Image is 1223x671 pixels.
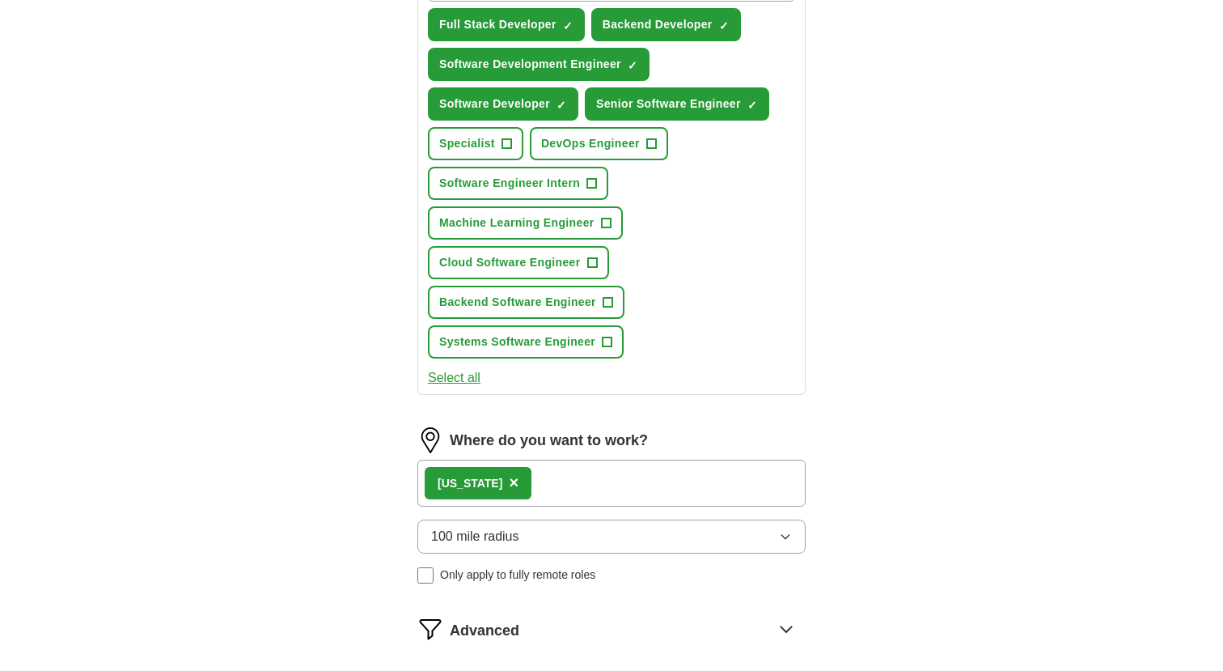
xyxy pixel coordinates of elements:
img: location.png [417,427,443,453]
span: Full Stack Developer [439,16,556,33]
span: Backend Software Engineer [439,294,596,311]
span: ✓ [556,99,566,112]
button: Software Engineer Intern [428,167,608,200]
span: ✓ [628,59,637,72]
span: Software Engineer Intern [439,175,580,192]
button: Software Developer✓ [428,87,578,121]
button: DevOps Engineer [530,127,668,160]
span: Specialist [439,135,495,152]
span: × [509,474,518,491]
span: Backend Developer [603,16,713,33]
label: Where do you want to work? [450,430,648,452]
button: Senior Software Engineer✓ [585,87,769,121]
span: Cloud Software Engineer [439,254,581,271]
span: ✓ [563,19,573,32]
span: Machine Learning Engineer [439,214,595,231]
span: Advanced [450,620,519,642]
span: Only apply to fully remote roles [440,567,595,584]
button: Machine Learning Engineer [428,206,623,240]
input: Only apply to fully remote roles [417,567,434,584]
span: 100 mile radius [431,527,519,546]
span: Systems Software Engineer [439,333,595,350]
button: Full Stack Developer✓ [428,8,585,41]
button: Backend Developer✓ [591,8,741,41]
div: [US_STATE] [438,475,502,492]
span: Senior Software Engineer [596,96,741,113]
span: ✓ [719,19,729,32]
button: Specialist [428,127,523,160]
span: Software Development Engineer [439,56,621,73]
button: Cloud Software Engineer [428,246,609,279]
button: Backend Software Engineer [428,286,624,319]
span: DevOps Engineer [541,135,640,152]
button: 100 mile radius [417,520,806,554]
span: ✓ [747,99,757,112]
img: filter [417,616,443,642]
button: Software Development Engineer✓ [428,48,650,81]
span: Software Developer [439,96,550,113]
button: × [509,471,518,495]
button: Select all [428,368,480,388]
button: Systems Software Engineer [428,325,624,359]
